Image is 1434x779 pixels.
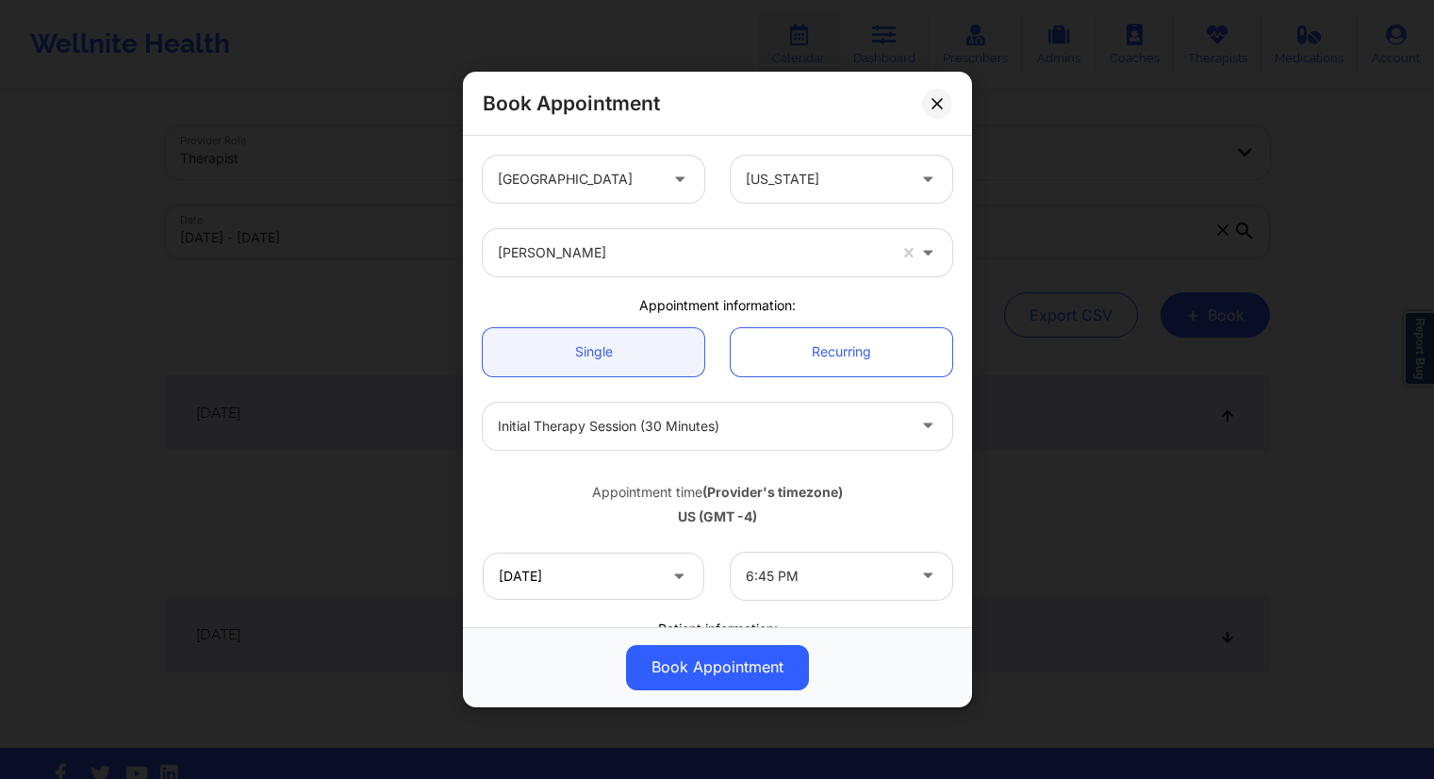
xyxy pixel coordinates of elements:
a: Single [483,328,704,376]
h2: Book Appointment [483,91,660,116]
input: MM/DD/YYYY [483,553,704,600]
div: Appointment time [483,483,952,502]
button: Book Appointment [626,645,809,690]
div: US (GMT -4) [483,507,952,526]
div: [GEOGRAPHIC_DATA] [498,156,657,203]
div: [US_STATE] [746,156,905,203]
div: [PERSON_NAME] [498,229,886,276]
div: Appointment information: [470,296,965,315]
b: (Provider's timezone) [702,484,843,500]
div: 6:45 PM [746,553,905,600]
div: Patient information: [470,620,965,638]
a: Recurring [731,328,952,376]
div: Initial Therapy Session (30 minutes) [498,403,905,450]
